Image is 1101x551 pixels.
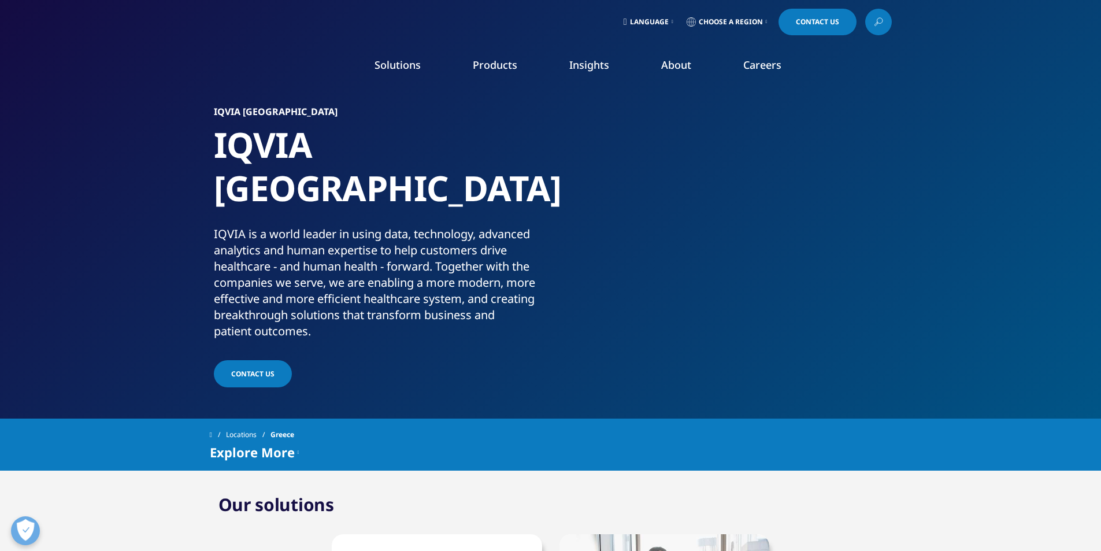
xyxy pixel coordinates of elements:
[743,58,781,72] a: Careers
[270,424,294,445] span: Greece
[307,40,892,95] nav: Primary
[375,58,421,72] a: Solutions
[473,58,517,72] a: Products
[214,123,546,226] h1: IQVIA [GEOGRAPHIC_DATA]
[214,107,546,123] h6: IQVIA [GEOGRAPHIC_DATA]
[218,493,334,516] h2: Our solutions
[630,17,669,27] span: Language
[578,107,887,338] img: 15_rbuportraitoption.jpg
[210,445,295,459] span: Explore More
[214,360,292,387] a: Contact Us
[214,226,546,339] div: IQVIA is a world leader in using data, technology, advanced analytics and human expertise to help...
[231,369,275,379] span: Contact Us
[11,516,40,545] button: Open Preferences
[569,58,609,72] a: Insights
[796,19,839,25] span: Contact Us
[779,9,857,35] a: Contact Us
[661,58,691,72] a: About
[226,424,270,445] a: Locations
[699,17,763,27] span: Choose a Region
